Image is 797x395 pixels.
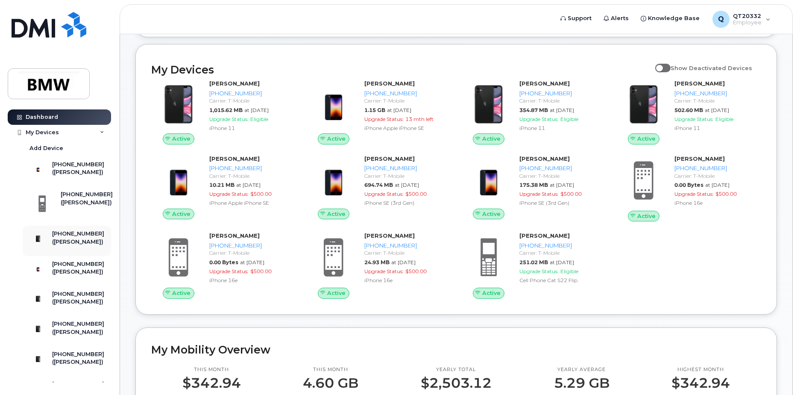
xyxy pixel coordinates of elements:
span: Eligible [560,116,578,122]
p: $342.94 [671,375,730,391]
img: image20231002-3703462-1angbar.jpeg [313,159,354,200]
div: iPhone 16e [209,277,293,284]
h2: My Mobility Overview [151,343,761,356]
div: [PHONE_NUMBER] [519,164,603,172]
div: [PHONE_NUMBER] [674,89,758,97]
span: 694.74 MB [364,182,393,188]
div: Carrier: T-Mobile [364,172,448,180]
strong: [PERSON_NAME] [519,155,570,162]
a: Active[PERSON_NAME][PHONE_NUMBER]Carrier: T-Mobile1.15 GBat [DATE]Upgrade Status:13 mth leftiPhon... [306,80,451,144]
span: at [DATE] [236,182,261,188]
div: iPhone SE (3rd Gen) [519,199,603,206]
a: Alerts [598,10,635,27]
div: iPhone 11 [519,124,603,132]
span: Active [172,135,190,143]
span: 10.21 MB [209,182,234,188]
span: Upgrade Status: [364,191,404,197]
div: Carrier: T-Mobile [674,97,758,104]
strong: [PERSON_NAME] [209,232,260,239]
img: iPhone_11.jpg [468,84,509,125]
span: Active [327,135,346,143]
p: $342.94 [182,375,241,391]
span: at [DATE] [391,259,416,265]
span: Active [637,212,656,220]
span: Active [172,210,190,218]
div: [PHONE_NUMBER] [364,164,448,172]
a: Active[PERSON_NAME][PHONE_NUMBER]Carrier: T-Mobile0.00 Bytesat [DATE]Upgrade Status:$500.00iPhone... [151,232,296,298]
span: Active [482,135,501,143]
a: Knowledge Base [635,10,706,27]
div: Carrier: T-Mobile [209,97,293,104]
span: $500.00 [405,191,427,197]
strong: [PERSON_NAME] [674,80,725,87]
div: [PHONE_NUMBER] [364,242,448,250]
span: $500.00 [560,191,582,197]
span: Upgrade Status: [209,268,249,274]
div: Carrier: T-Mobile [209,172,293,180]
p: $2,503.12 [421,375,492,391]
div: QT20332 [706,11,776,28]
a: Active[PERSON_NAME][PHONE_NUMBER]Carrier: T-Mobile251.02 MBat [DATE]Upgrade Status:EligibleCell P... [461,232,606,298]
span: at [DATE] [705,182,730,188]
p: 5.29 GB [554,375,609,391]
p: 4.60 GB [303,375,358,391]
span: Eligible [560,268,578,274]
p: Highest month [671,366,730,373]
div: Carrier: T-Mobile [364,97,448,104]
span: Upgrade Status: [674,191,714,197]
strong: [PERSON_NAME] [209,80,260,87]
div: iPhone 11 [674,124,758,132]
span: Support [568,14,592,23]
span: 1,015.62 MB [209,107,243,113]
span: Upgrade Status: [519,116,559,122]
p: Yearly total [421,366,492,373]
span: Upgrade Status: [519,191,559,197]
div: Carrier: T-Mobile [674,172,758,180]
a: Support [554,10,598,27]
a: Active[PERSON_NAME][PHONE_NUMBER]Carrier: T-Mobile502.60 MBat [DATE]Upgrade Status:EligibleiPhone 11 [616,80,761,144]
p: This month [303,366,358,373]
div: [PHONE_NUMBER] [519,89,603,97]
div: Carrier: T-Mobile [519,172,603,180]
span: QT20332 [733,12,762,19]
img: iPhone_11.jpg [158,84,199,125]
iframe: Messenger Launcher [760,358,791,389]
span: 251.02 MB [519,259,548,265]
div: iPhone 11 [209,124,293,132]
strong: [PERSON_NAME] [364,80,415,87]
strong: [PERSON_NAME] [519,80,570,87]
span: Knowledge Base [648,14,700,23]
a: Active[PERSON_NAME][PHONE_NUMBER]Carrier: T-Mobile0.00 Bytesat [DATE]Upgrade Status:$500.00iPhone... [616,155,761,221]
span: Upgrade Status: [364,116,404,122]
div: Carrier: T-Mobile [519,97,603,104]
span: Upgrade Status: [364,268,404,274]
span: 354.87 MB [519,107,548,113]
span: Active [327,289,346,297]
span: 0.00 Bytes [209,259,238,265]
strong: [PERSON_NAME] [674,155,725,162]
div: [PHONE_NUMBER] [209,89,293,97]
span: 13 mth left [405,116,434,122]
div: iPhone Apple iPhone SE [364,124,448,132]
span: at [DATE] [550,107,574,113]
span: Upgrade Status: [674,116,714,122]
span: Upgrade Status: [209,116,249,122]
span: $500.00 [250,268,272,274]
div: [PHONE_NUMBER] [209,242,293,250]
div: iPhone Apple iPhone SE [209,199,293,206]
span: Active [172,289,190,297]
span: $500.00 [405,268,427,274]
img: image20231002-3703462-10zne2t.jpeg [313,84,354,125]
a: Active[PERSON_NAME][PHONE_NUMBER]Carrier: T-Mobile10.21 MBat [DATE]Upgrade Status:$500.00iPhone A... [151,155,296,220]
span: Upgrade Status: [209,191,249,197]
div: Cell Phone Cat S22 Flip [519,277,603,284]
span: 24.93 MB [364,259,390,265]
span: at [DATE] [705,107,729,113]
img: image20231002-3703462-10zne2t.jpeg [158,159,199,200]
p: Yearly average [554,366,609,373]
input: Show Deactivated Devices [655,60,662,67]
strong: [PERSON_NAME] [519,232,570,239]
div: [PHONE_NUMBER] [519,242,603,250]
span: Upgrade Status: [519,268,559,274]
span: 0.00 Bytes [674,182,703,188]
